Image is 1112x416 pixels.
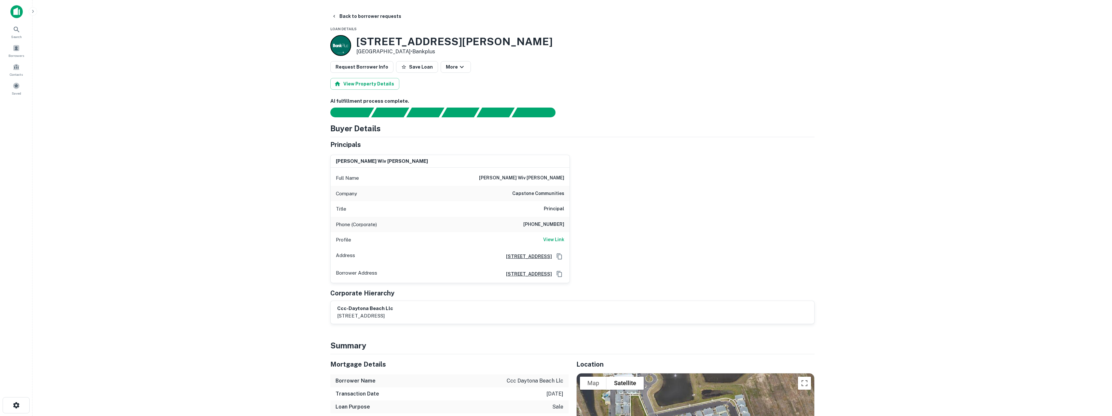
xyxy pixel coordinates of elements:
p: Address [336,252,355,261]
h5: Corporate Hierarchy [330,288,394,298]
h6: ccc-daytona beach llc [337,305,393,312]
h6: [PERSON_NAME] wiv [PERSON_NAME] [479,174,564,182]
h6: AI fulfillment process complete. [330,97,815,105]
button: Back to borrower requests [329,10,404,22]
a: Saved [2,80,31,97]
h6: Transaction Date [336,390,379,398]
h4: Buyer Details [330,123,381,134]
button: View Property Details [330,78,399,90]
h6: capstone communities [512,190,564,198]
button: Toggle fullscreen view [798,377,811,390]
div: Principals found, still searching for contact information. This may take time... [476,108,515,117]
p: ccc daytona beach llc [507,377,563,385]
a: Contacts [2,61,31,78]
a: Borrowers [2,42,31,59]
h6: [PHONE_NUMBER] [523,221,564,228]
iframe: Chat Widget [1079,364,1112,395]
button: Show street map [580,377,607,390]
button: Save Loan [396,61,438,73]
a: Bankplus [412,48,435,55]
span: Contacts [10,72,23,77]
p: Profile [336,236,351,244]
span: Saved [12,91,21,96]
div: Your request is received and processing... [371,108,409,117]
a: [STREET_ADDRESS] [501,270,552,278]
img: capitalize-icon.png [10,5,23,18]
h6: Loan Purpose [336,403,370,411]
button: Copy Address [555,269,564,279]
div: Documents found, AI parsing details... [406,108,444,117]
h6: [PERSON_NAME] wiv [PERSON_NAME] [336,158,428,165]
button: Request Borrower Info [330,61,393,73]
h4: Summary [330,340,815,351]
h3: [STREET_ADDRESS][PERSON_NAME] [356,35,553,48]
button: Show satellite imagery [607,377,644,390]
p: [STREET_ADDRESS] [337,312,393,320]
p: Borrower Address [336,269,377,279]
span: Search [11,34,22,39]
h6: View Link [543,236,564,243]
button: Copy Address [555,252,564,261]
p: [GEOGRAPHIC_DATA] • [356,48,553,56]
h5: Mortgage Details [330,359,569,369]
div: AI fulfillment process complete. [512,108,563,117]
a: Search [2,23,31,41]
button: More [441,61,471,73]
p: Title [336,205,346,213]
p: [DATE] [546,390,563,398]
h5: Location [576,359,815,369]
span: Borrowers [8,53,24,58]
h6: Principal [544,205,564,213]
div: Sending borrower request to AI... [323,108,371,117]
p: Full Name [336,174,359,182]
h6: Borrower Name [336,377,376,385]
a: [STREET_ADDRESS] [501,253,552,260]
p: sale [552,403,563,411]
p: Phone (Corporate) [336,221,377,228]
a: View Link [543,236,564,244]
p: Company [336,190,357,198]
div: Principals found, AI now looking for contact information... [441,108,479,117]
span: Loan Details [330,27,357,31]
h5: Principals [330,140,361,149]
